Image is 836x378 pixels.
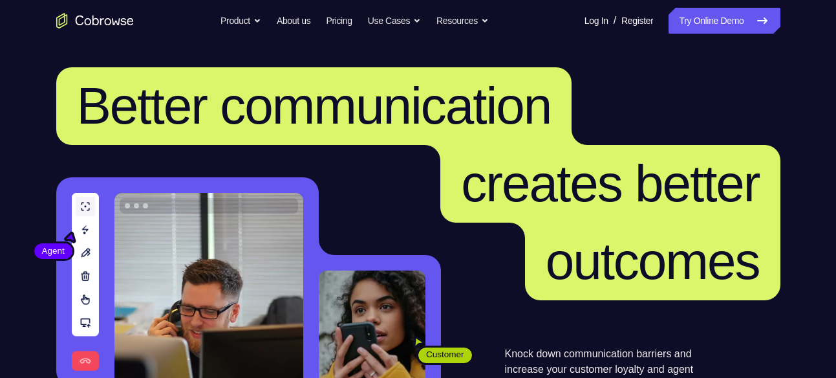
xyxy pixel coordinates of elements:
[436,8,489,34] button: Resources
[368,8,421,34] button: Use Cases
[326,8,352,34] a: Pricing
[220,8,261,34] button: Product
[56,13,134,28] a: Go to the home page
[77,77,552,135] span: Better communication
[546,232,760,290] span: outcomes
[584,8,608,34] a: Log In
[461,155,759,212] span: creates better
[614,13,616,28] span: /
[277,8,310,34] a: About us
[621,8,653,34] a: Register
[669,8,780,34] a: Try Online Demo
